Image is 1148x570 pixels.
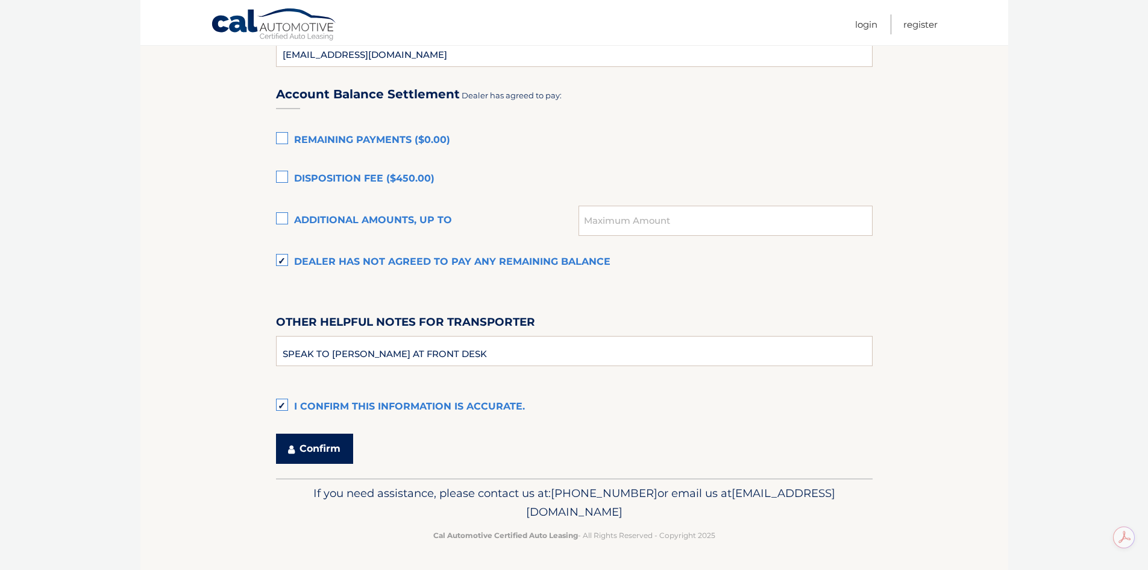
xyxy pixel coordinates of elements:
[276,128,873,153] label: Remaining Payments ($0.00)
[855,14,877,34] a: Login
[551,486,657,500] span: [PHONE_NUMBER]
[211,8,337,43] a: Cal Automotive
[276,250,873,274] label: Dealer has not agreed to pay any remaining balance
[276,87,460,102] h3: Account Balance Settlement
[276,434,353,464] button: Confirm
[276,167,873,191] label: Disposition Fee ($450.00)
[276,209,579,233] label: Additional amounts, up to
[433,531,578,540] strong: Cal Automotive Certified Auto Leasing
[284,484,865,522] p: If you need assistance, please contact us at: or email us at
[903,14,938,34] a: Register
[462,90,562,100] span: Dealer has agreed to pay:
[284,529,865,542] p: - All Rights Reserved - Copyright 2025
[276,395,873,419] label: I confirm this information is accurate.
[276,313,535,335] label: Other helpful notes for transporter
[579,206,872,236] input: Maximum Amount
